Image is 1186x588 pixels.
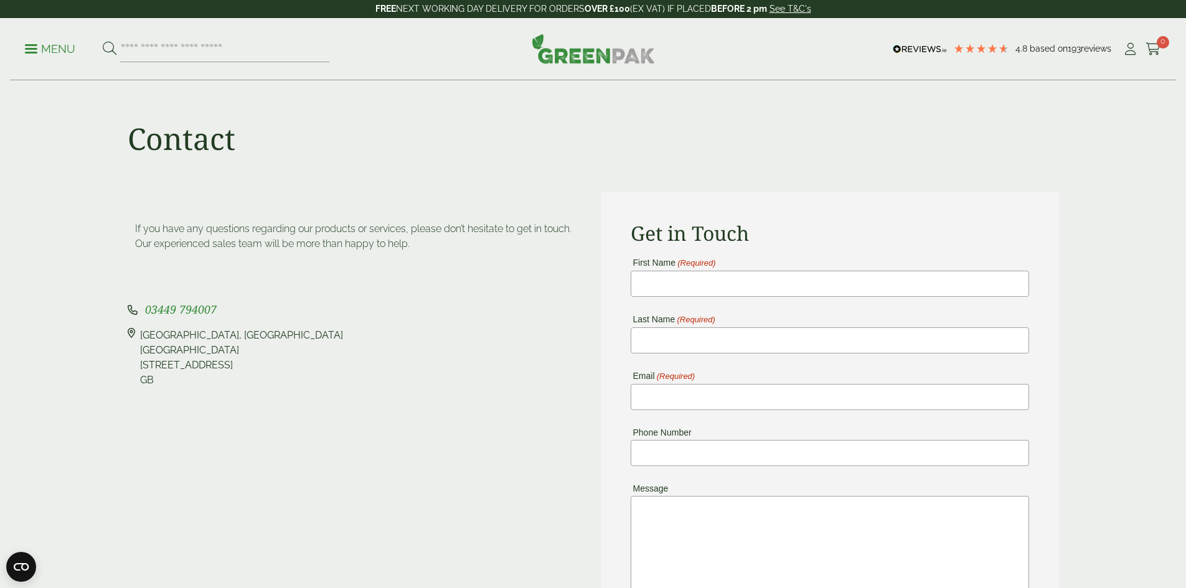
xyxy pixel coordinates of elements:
div: 4.8 Stars [953,43,1009,54]
p: If you have any questions regarding our products or services, please don’t hesitate to get in tou... [135,222,578,251]
label: First Name [631,258,716,268]
a: 03449 794007 [145,304,217,316]
span: 03449 794007 [145,302,217,317]
img: GreenPak Supplies [532,34,655,63]
img: REVIEWS.io [893,45,947,54]
a: 0 [1146,40,1161,58]
label: Phone Number [631,428,692,437]
span: Based on [1030,44,1068,54]
span: 0 [1157,36,1169,49]
strong: FREE [375,4,396,14]
button: Open CMP widget [6,552,36,582]
p: Menu [25,42,75,57]
div: [GEOGRAPHIC_DATA], [GEOGRAPHIC_DATA] [GEOGRAPHIC_DATA] [STREET_ADDRESS] GB [140,328,343,388]
h1: Contact [128,121,235,157]
span: (Required) [677,259,716,268]
h2: Get in Touch [631,222,1029,245]
label: Email [631,371,695,381]
label: Last Name [631,315,715,324]
span: reviews [1081,44,1111,54]
span: (Required) [676,315,715,324]
a: See T&C's [769,4,811,14]
span: (Required) [656,372,695,381]
span: 193 [1068,44,1081,54]
label: Message [631,484,669,493]
span: 4.8 [1015,44,1030,54]
i: Cart [1146,43,1161,55]
strong: OVER £100 [585,4,630,14]
strong: BEFORE 2 pm [711,4,767,14]
a: Menu [25,42,75,54]
i: My Account [1122,43,1138,55]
